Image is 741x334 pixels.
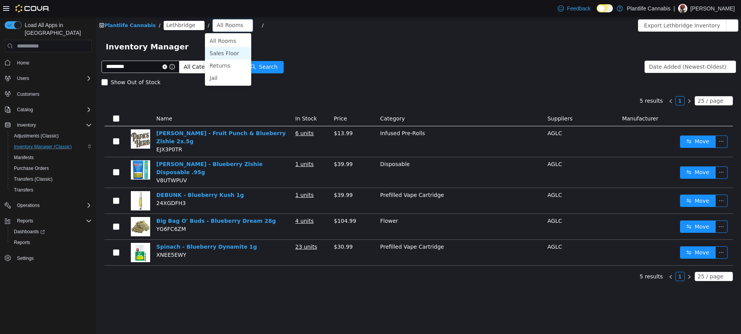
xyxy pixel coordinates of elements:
[2,104,95,115] button: Catalog
[60,130,86,136] span: EJX3P0TR
[60,99,76,105] span: Name
[601,80,627,88] div: 25 / page
[281,223,448,249] td: Prefilled Vape Cartridge
[451,99,476,105] span: Suppliers
[14,120,92,130] span: Inventory
[627,4,670,13] p: Plantlife Cannabis
[584,230,619,242] button: icon: swapMove
[690,4,735,13] p: [PERSON_NAME]
[34,226,54,246] img: Spinach - Blueberry Dynamite 1g hero shot
[11,175,56,184] a: Transfers (Classic)
[237,99,250,105] span: Price
[451,227,465,233] span: AGLC
[451,201,465,207] span: AGLC
[14,90,42,99] a: Customers
[11,238,33,247] a: Reports
[11,131,62,141] a: Adjustments (Classic)
[570,80,579,89] li: Previous Page
[199,114,217,120] u: 6 units
[2,57,95,68] button: Home
[579,80,588,88] a: 1
[555,1,594,16] a: Feedback
[66,48,71,53] i: icon: close-circle
[14,201,92,210] span: Operations
[237,175,256,181] span: $39.99
[14,165,49,171] span: Purchase Orders
[579,255,588,264] li: 1
[2,73,95,84] button: Users
[199,227,221,233] u: 23 units
[572,82,577,87] i: icon: left
[199,99,220,105] span: In Stock
[17,255,34,261] span: Settings
[584,119,619,131] button: icon: swapMove
[584,204,619,216] button: icon: swapMove
[2,88,95,100] button: Customers
[14,58,32,68] a: Home
[9,24,97,36] span: Inventory Manager
[11,142,75,151] a: Inventory Manager (Classic)
[3,6,59,12] a: icon: shopPlantlife Cannabis
[281,171,448,197] td: Prefilled Vape Cartridge
[111,6,113,12] span: /
[281,141,448,171] td: Disposable
[14,154,34,161] span: Manifests
[584,150,619,162] button: icon: swapMove
[8,226,95,237] a: Dashboards
[11,185,92,195] span: Transfers
[87,46,122,54] span: All Categories
[60,201,179,207] a: Big Bag O' Buds - Blueberry Dream 28g
[588,255,597,264] li: Next Page
[22,21,92,37] span: Load All Apps in [GEOGRAPHIC_DATA]
[14,254,37,263] a: Settings
[34,113,54,132] img: Papa's Herb - Fruit Punch & Blueberry Zlshie 2x.5g hero shot
[148,44,187,57] button: icon: searchSearch
[2,120,95,131] button: Inventory
[14,74,32,83] button: Users
[17,107,33,113] span: Catalog
[619,230,631,242] button: icon: ellipsis
[199,201,217,207] u: 4 units
[237,201,260,207] span: $104.99
[588,80,597,89] li: Next Page
[14,120,39,130] button: Inventory
[14,105,92,114] span: Catalog
[120,3,147,14] div: All Rooms
[619,204,631,216] button: icon: ellipsis
[553,44,630,56] div: Date Added (Newest-Oldest)
[3,6,8,11] i: icon: shop
[11,227,48,236] a: Dashboards
[108,55,155,68] li: Jail
[14,133,59,139] span: Adjustments (Classic)
[60,175,147,181] a: DEBUNK - Blueberry Kush 1g
[543,255,566,264] li: 5 results
[11,164,52,173] a: Purchase Orders
[619,119,631,131] button: icon: ellipsis
[14,74,92,83] span: Users
[8,185,95,195] button: Transfers
[108,31,155,43] li: Sales Floor
[34,200,54,220] img: Big Bag O' Buds - Blueberry Dream 28g hero shot
[590,82,595,87] i: icon: right
[281,110,448,141] td: Infused Pre-Rolls
[11,227,92,236] span: Dashboards
[451,144,465,151] span: AGLC
[284,99,308,105] span: Category
[8,141,95,152] button: Inventory Manager (Classic)
[73,47,78,53] i: icon: info-circle
[108,18,155,31] li: All Rooms
[34,144,54,163] img: Papa's Herb - Blueberry Zlshie Disposable .95g hero shot
[629,3,642,15] button: icon: ellipsis
[14,176,52,182] span: Transfers (Classic)
[8,174,95,185] button: Transfers (Classic)
[14,187,33,193] span: Transfers
[8,163,95,174] button: Purchase Orders
[62,6,64,12] span: /
[199,175,217,181] u: 1 units
[17,202,40,209] span: Operations
[60,161,90,167] span: V8UTWPUV
[14,216,92,225] span: Reports
[451,175,465,181] span: AGLC
[199,144,217,151] u: 1 units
